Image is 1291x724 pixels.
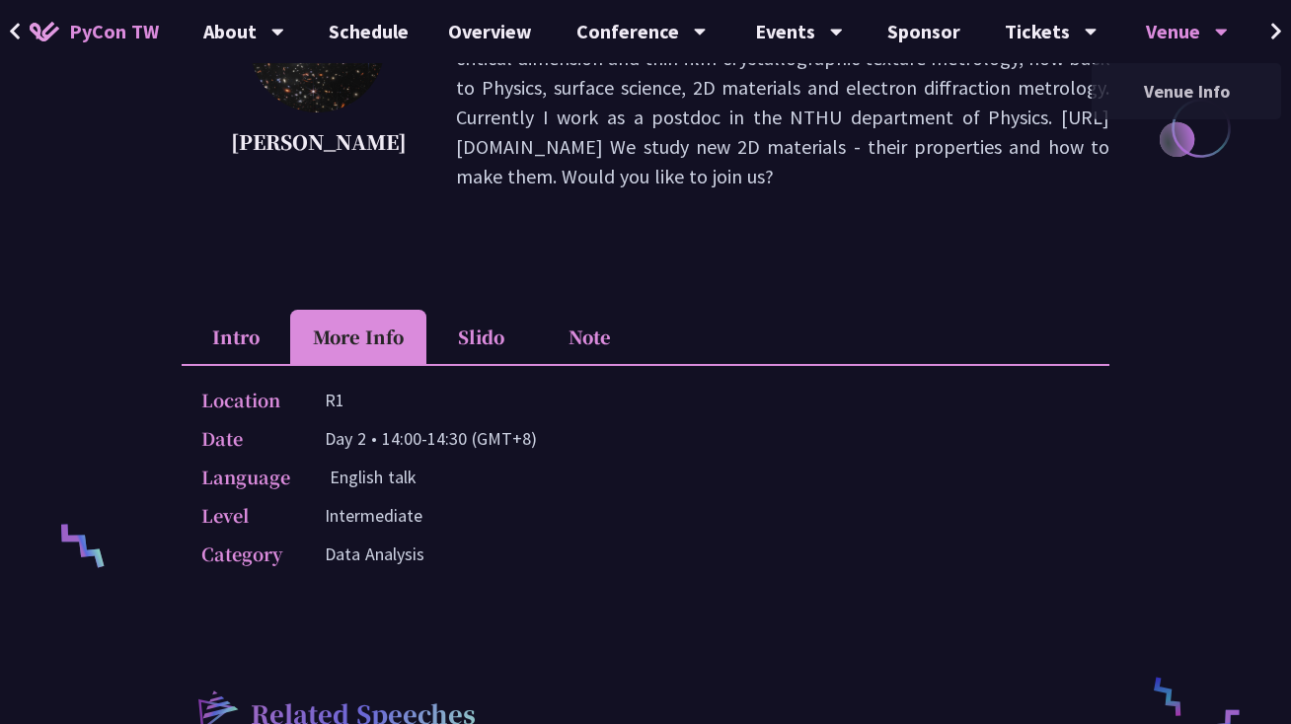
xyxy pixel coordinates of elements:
[325,424,537,453] p: Day 2 • 14:00-14:30 (GMT+8)
[201,386,285,414] p: Location
[30,22,59,41] img: Home icon of PyCon TW 2025
[535,310,644,364] li: Note
[231,127,407,157] p: [PERSON_NAME]
[182,310,290,364] li: Intro
[325,501,422,530] p: Intermediate
[10,7,179,56] a: PyCon TW
[201,501,285,530] p: Level
[325,386,344,414] p: R1
[1092,68,1281,114] a: Venue Info
[290,310,426,364] li: More Info
[201,540,285,568] p: Category
[325,540,424,568] p: Data Analysis
[201,463,290,491] p: Language
[69,17,159,46] span: PyCon TW
[426,310,535,364] li: Slido
[201,424,285,453] p: Date
[330,463,417,491] p: English talk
